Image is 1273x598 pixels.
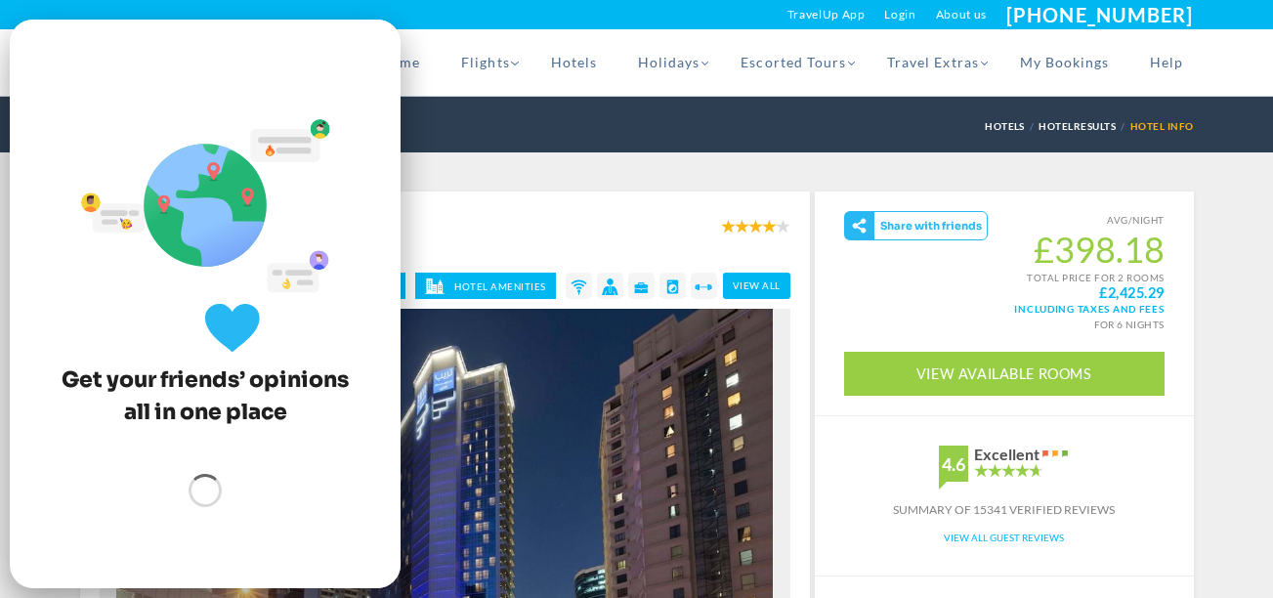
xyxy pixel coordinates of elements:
[10,20,401,588] gamitee-draggable-frame: Joyned Window
[844,229,1165,271] span: £398.18
[844,315,1165,332] div: for 6 nights
[720,29,867,96] a: Escorted Tours
[1130,108,1194,144] li: Hotel Info
[939,446,968,482] div: 4.6
[617,29,720,96] a: Holidays
[944,532,1064,543] a: View All Guest Reviews
[441,29,530,96] a: Flights
[415,273,556,299] a: Hotel Amenities
[867,29,999,96] a: Travel Extras
[530,29,617,96] a: Hotels
[999,29,1130,96] a: My Bookings
[359,29,441,96] a: Home
[815,501,1194,519] div: Summary of 15341 verified reviews
[974,446,1040,463] div: Excellent
[844,271,1165,300] small: TOTAL PRICE FOR 2 ROOMS
[844,352,1165,396] a: View Available Rooms
[1006,3,1193,26] a: [PHONE_NUMBER]
[844,211,1165,229] small: AVG/NIGHT
[985,120,1030,132] a: Hotels
[844,300,1165,315] span: Including taxes and fees
[1129,29,1193,96] a: Help
[844,211,989,240] gamitee-button: Get your friends' opinions
[1099,285,1165,300] strong: £2,425.29
[1039,120,1121,132] a: HotelResults
[723,273,790,299] a: view all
